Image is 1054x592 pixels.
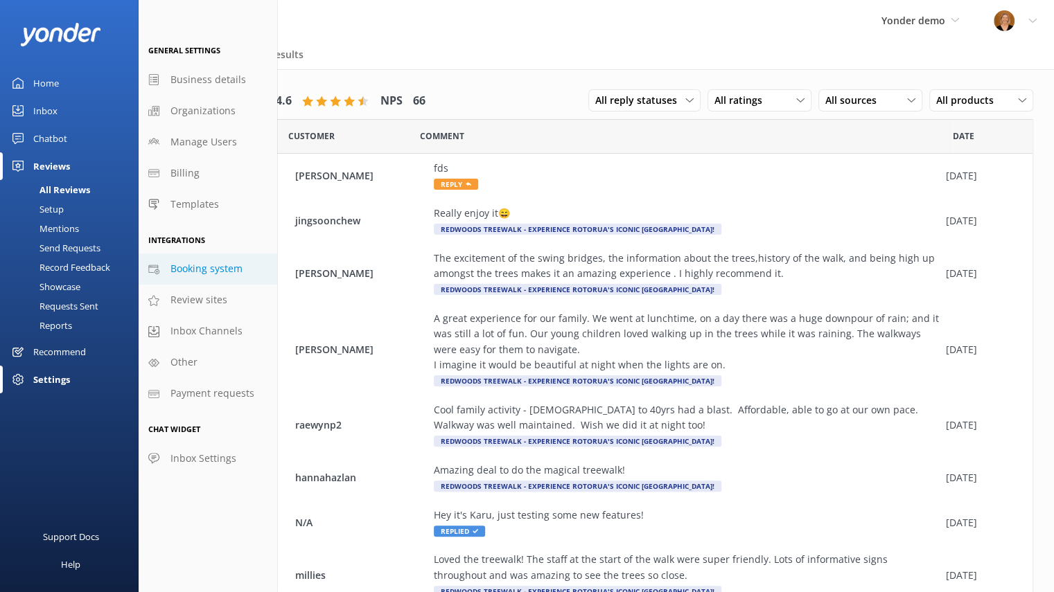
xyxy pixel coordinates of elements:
div: [DATE] [946,515,1015,530]
div: [DATE] [946,470,1015,485]
div: [DATE] [946,168,1015,183]
a: Inbox Settings [139,443,277,474]
a: Billing [139,158,277,189]
a: Payment requests [139,378,277,409]
div: [DATE] [946,213,1015,228]
div: Redwoods Treewalk - experience Rotorua's iconic [GEOGRAPHIC_DATA]! [434,284,721,295]
span: Reply [434,179,478,190]
div: Redwoods Treewalk - experience Rotorua's iconic [GEOGRAPHIC_DATA]! [434,224,721,235]
span: Inbox Channels [170,323,243,339]
div: Requests Sent [8,296,98,316]
span: hannahazlan [295,470,427,485]
div: Redwoods Treewalk - experience Rotorua's iconic [GEOGRAPHIC_DATA]! [434,375,721,386]
a: Review sites [139,285,277,316]
div: fds [434,161,939,176]
div: Help [61,550,80,578]
span: Chat Widget [148,424,200,434]
a: Send Requests [8,238,139,258]
a: Record Feedback [8,258,139,277]
span: Replied [434,526,485,537]
span: millies [295,568,427,583]
a: Templates [139,189,277,220]
div: Home [33,69,59,97]
div: Showcase [8,277,80,296]
span: Integrations [148,235,205,245]
div: Hey it's Karu, just testing some new features! [434,508,939,523]
a: Showcase [8,277,139,296]
div: Support Docs [43,523,99,550]
span: Templates [170,197,219,212]
span: raewynp2 [295,418,427,433]
span: Date [953,129,974,143]
span: Question [420,129,464,143]
div: Send Requests [8,238,100,258]
div: Settings [33,366,70,393]
div: [DATE] [946,342,1015,357]
div: Inbox [33,97,58,125]
span: All ratings [714,93,771,108]
h4: 66 [413,92,425,110]
span: Billing [170,165,200,181]
span: [PERSON_NAME] [295,168,427,183]
span: [PERSON_NAME] [295,266,427,281]
div: Record Feedback [8,258,110,277]
a: Reports [8,316,139,335]
div: Reports [8,316,72,335]
a: Manage Users [139,127,277,158]
span: All reply statuses [595,93,685,108]
div: The excitement of the swing bridges, the information about the trees,history of the walk, and bei... [434,251,939,282]
img: 1-1617059290.jpg [994,10,1015,31]
div: Setup [8,199,64,219]
a: Requests Sent [8,296,139,316]
div: Redwoods Treewalk - experience Rotorua's iconic [GEOGRAPHIC_DATA]! [434,436,721,447]
span: All sources [825,93,885,108]
span: Payment requests [170,386,254,401]
span: Date [288,129,335,143]
div: Really enjoy it😄 [434,206,939,221]
span: Inbox Settings [170,451,236,466]
img: yonder-white-logo.png [21,23,100,46]
div: Chatbot [33,125,67,152]
span: Manage Users [170,134,237,150]
span: Booking system [170,261,243,276]
a: Inbox Channels [139,316,277,347]
span: General Settings [148,45,220,55]
span: [PERSON_NAME] [295,342,427,357]
div: Loved the treewalk! The staff at the start of the walk were super friendly. Lots of informative s... [434,552,939,583]
span: Business details [170,72,246,87]
div: [DATE] [946,266,1015,281]
div: Redwoods Treewalk - experience Rotorua's iconic [GEOGRAPHIC_DATA]! [434,481,721,492]
div: [DATE] [946,418,1015,433]
a: Setup [8,199,139,219]
div: Amazing deal to do the magical treewalk! [434,463,939,478]
div: [DATE] [946,568,1015,583]
a: Booking system [139,253,277,285]
div: Cool family activity - [DEMOGRAPHIC_DATA] to 40yrs had a blast. Affordable, able to go at our own... [434,402,939,433]
span: All products [936,93,1002,108]
div: A great experience for our family. We went at lunchtime, on a day there was a huge downpour of ra... [434,311,939,373]
div: Reviews [33,152,70,180]
h4: 4.6 [276,92,292,110]
div: Mentions [8,219,79,238]
span: Review sites [170,292,227,307]
span: Yonder demo [881,14,945,27]
span: Other [170,355,197,370]
a: Mentions [8,219,139,238]
div: All Reviews [8,180,90,199]
a: Organizations [139,96,277,127]
a: Other [139,347,277,378]
h4: NPS [380,92,403,110]
a: Business details [139,64,277,96]
span: N/A [295,515,427,530]
a: All Reviews [8,180,139,199]
span: jingsoonchew [295,213,427,228]
span: Organizations [170,103,236,118]
div: Recommend [33,338,86,366]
